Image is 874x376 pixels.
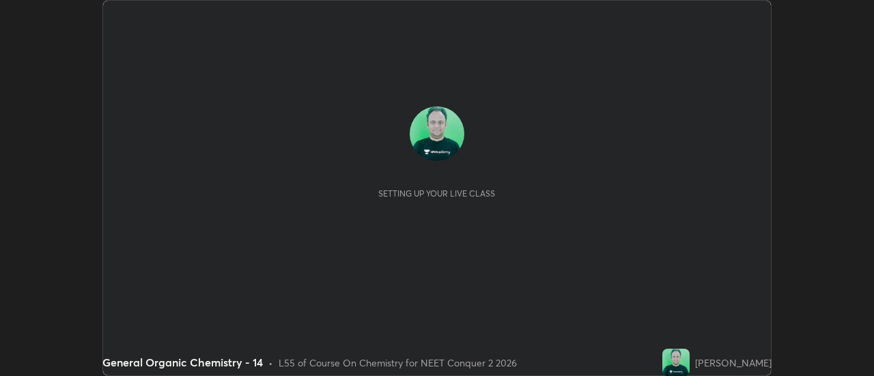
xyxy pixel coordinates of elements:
img: c15116c9c47046c1ae843dded7ebbc2a.jpg [662,349,690,376]
div: General Organic Chemistry - 14 [102,354,263,371]
div: [PERSON_NAME] [695,356,772,370]
div: • [268,356,273,370]
div: Setting up your live class [378,188,495,199]
img: c15116c9c47046c1ae843dded7ebbc2a.jpg [410,106,464,161]
div: L55 of Course On Chemistry for NEET Conquer 2 2026 [279,356,517,370]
